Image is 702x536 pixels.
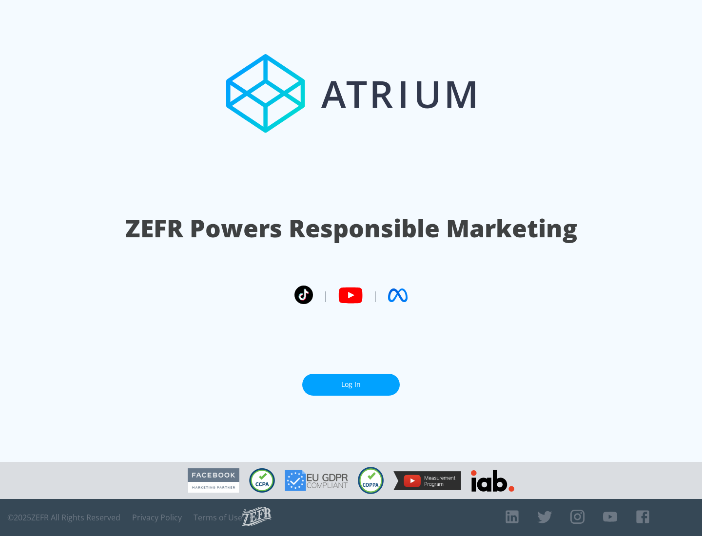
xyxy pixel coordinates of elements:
img: GDPR Compliant [285,470,348,491]
span: | [323,288,329,303]
span: © 2025 ZEFR All Rights Reserved [7,513,120,522]
img: YouTube Measurement Program [393,471,461,490]
span: | [372,288,378,303]
img: CCPA Compliant [249,468,275,493]
a: Terms of Use [194,513,242,522]
img: IAB [471,470,514,492]
img: COPPA Compliant [358,467,384,494]
a: Privacy Policy [132,513,182,522]
img: Facebook Marketing Partner [188,468,239,493]
h1: ZEFR Powers Responsible Marketing [125,211,577,245]
a: Log In [302,374,400,396]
